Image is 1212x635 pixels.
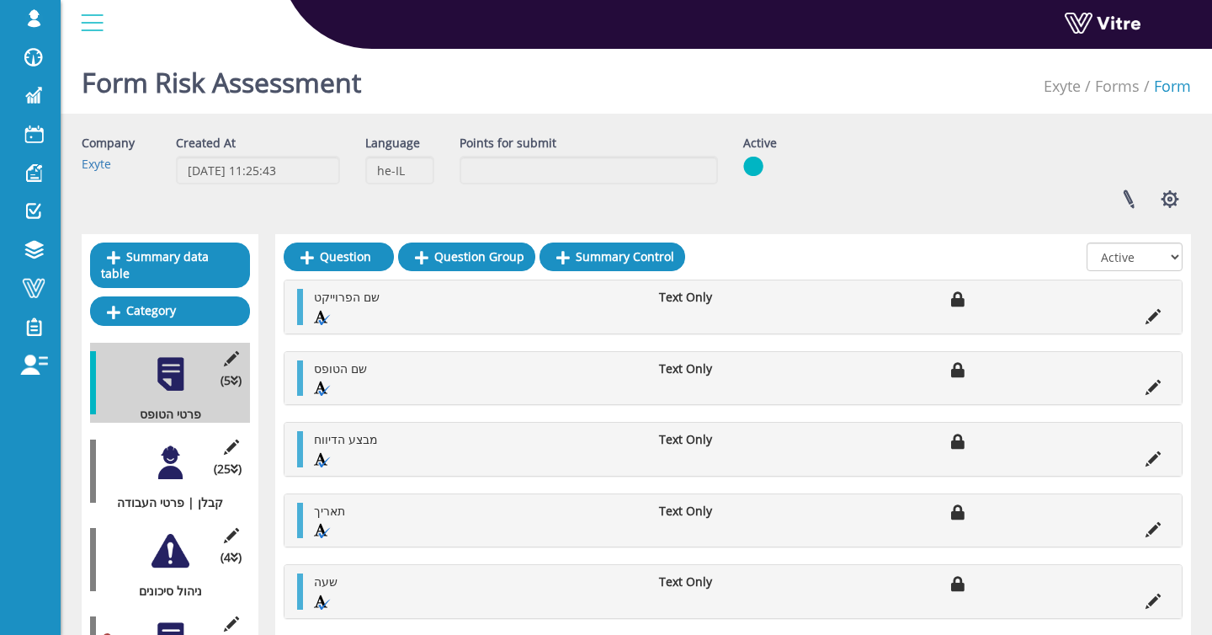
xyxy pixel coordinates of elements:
[214,461,242,478] span: (25 )
[221,372,242,389] span: (5 )
[365,135,420,152] label: Language
[90,296,250,325] a: Category
[651,574,780,590] li: Text Only
[743,156,763,177] img: yes
[460,135,556,152] label: Points for submit
[221,549,242,566] span: (4 )
[398,243,535,271] a: Question Group
[314,574,338,590] span: שעה
[284,243,394,271] a: Question
[90,583,237,600] div: ניהול סיכונים
[314,289,380,305] span: שם הפרוייקט
[90,406,237,423] div: פרטי הטופס
[1044,76,1081,96] a: Exyte
[743,135,777,152] label: Active
[82,135,135,152] label: Company
[82,42,361,114] h1: Form Risk Assessment
[90,243,250,288] a: Summary data table
[176,135,236,152] label: Created At
[651,503,780,520] li: Text Only
[1095,76,1140,96] a: Forms
[314,360,367,376] span: שם הטופס
[314,431,378,447] span: מבצע הדיווח
[90,494,237,511] div: קבלן | פרטי העבודה
[314,503,345,519] span: תאריך
[82,156,111,172] a: Exyte
[651,289,780,306] li: Text Only
[540,243,685,271] a: Summary Control
[651,431,780,448] li: Text Only
[651,360,780,377] li: Text Only
[1140,76,1191,98] li: Form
